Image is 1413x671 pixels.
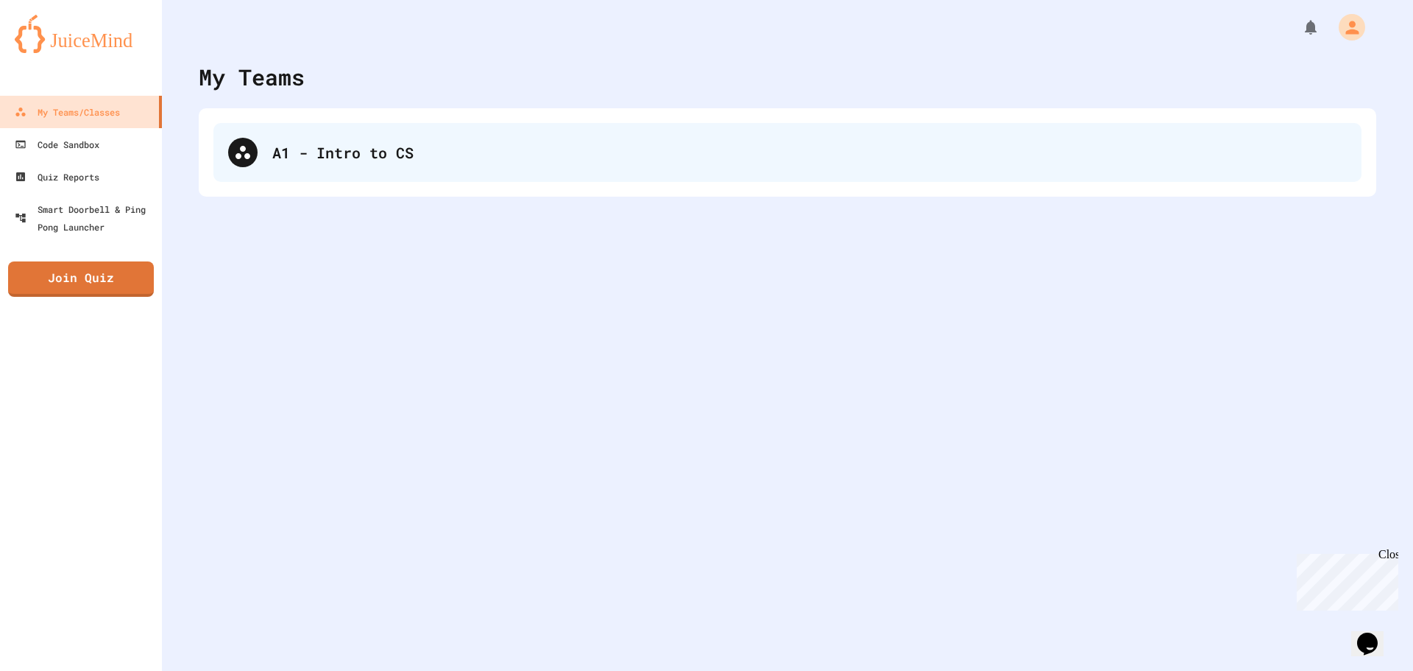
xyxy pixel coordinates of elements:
a: Join Quiz [8,261,154,297]
div: A1 - Intro to CS [272,141,1347,164]
div: My Teams/Classes [15,103,120,121]
div: Chat with us now!Close [6,6,102,94]
iframe: chat widget [1351,612,1398,656]
img: logo-orange.svg [15,15,147,53]
div: My Notifications [1275,15,1323,40]
div: Code Sandbox [15,136,99,153]
div: Quiz Reports [15,168,99,186]
div: Smart Doorbell & Ping Pong Launcher [15,200,156,236]
div: My Teams [199,60,305,94]
iframe: chat widget [1291,548,1398,611]
div: My Account [1323,10,1369,44]
div: A1 - Intro to CS [213,123,1361,182]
